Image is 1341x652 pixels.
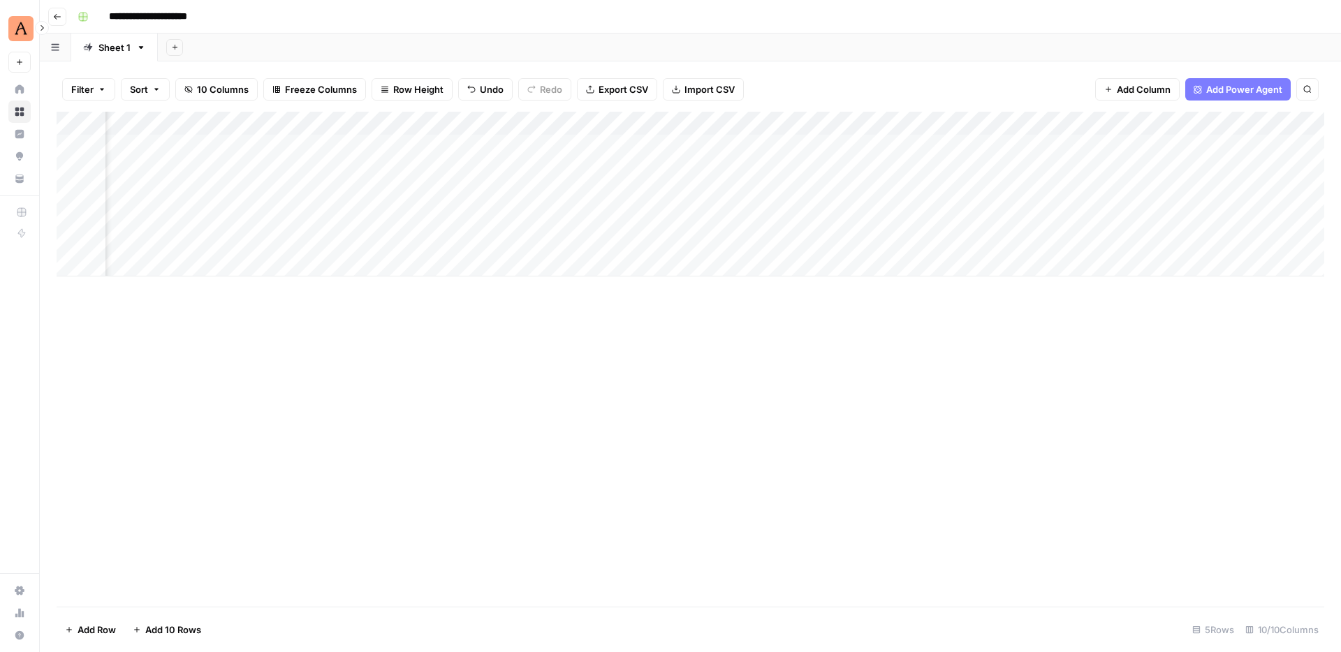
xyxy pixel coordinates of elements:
span: Add Column [1117,82,1171,96]
button: Filter [62,78,115,101]
button: Freeze Columns [263,78,366,101]
button: Import CSV [663,78,744,101]
span: Redo [540,82,562,96]
a: Opportunities [8,145,31,168]
button: Redo [518,78,571,101]
button: Export CSV [577,78,657,101]
button: Row Height [372,78,453,101]
a: Home [8,78,31,101]
div: 5 Rows [1187,618,1240,641]
a: Browse [8,101,31,123]
div: Sheet 1 [98,40,131,54]
span: Add Power Agent [1206,82,1282,96]
a: Insights [8,123,31,145]
button: Workspace: Animalz [8,11,31,46]
span: Freeze Columns [285,82,357,96]
button: Add Row [57,618,124,641]
div: 10/10 Columns [1240,618,1324,641]
button: Help + Support [8,624,31,646]
span: Undo [480,82,504,96]
a: Settings [8,579,31,602]
span: Export CSV [599,82,648,96]
button: Add Power Agent [1185,78,1291,101]
span: Add 10 Rows [145,623,201,637]
span: Row Height [393,82,444,96]
a: Your Data [8,168,31,190]
span: Sort [130,82,148,96]
button: Undo [458,78,513,101]
span: Filter [71,82,94,96]
span: Add Row [78,623,116,637]
a: Usage [8,602,31,624]
img: Animalz Logo [8,16,34,41]
button: Add 10 Rows [124,618,210,641]
button: 10 Columns [175,78,258,101]
span: Import CSV [684,82,735,96]
a: Sheet 1 [71,34,158,61]
button: Add Column [1095,78,1180,101]
button: Sort [121,78,170,101]
span: 10 Columns [197,82,249,96]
